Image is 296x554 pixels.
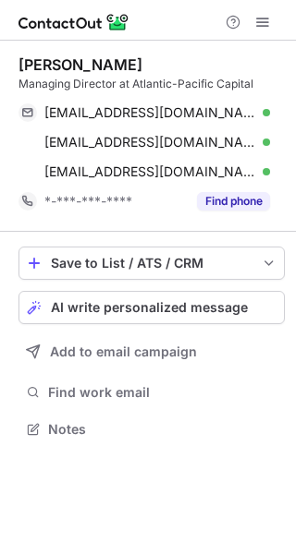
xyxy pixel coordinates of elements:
[51,300,248,315] span: AI write personalized message
[18,11,129,33] img: ContactOut v5.3.10
[18,291,285,324] button: AI write personalized message
[18,247,285,280] button: save-profile-one-click
[18,55,142,74] div: [PERSON_NAME]
[50,344,197,359] span: Add to email campaign
[197,192,270,211] button: Reveal Button
[48,384,277,401] span: Find work email
[18,335,285,368] button: Add to email campaign
[18,416,285,442] button: Notes
[18,76,285,92] div: Managing Director at Atlantic-Pacific Capital
[44,163,256,180] span: [EMAIL_ADDRESS][DOMAIN_NAME]
[51,256,253,271] div: Save to List / ATS / CRM
[18,379,285,405] button: Find work email
[44,104,256,121] span: [EMAIL_ADDRESS][DOMAIN_NAME]
[44,134,256,151] span: [EMAIL_ADDRESS][DOMAIN_NAME]
[48,421,277,438] span: Notes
